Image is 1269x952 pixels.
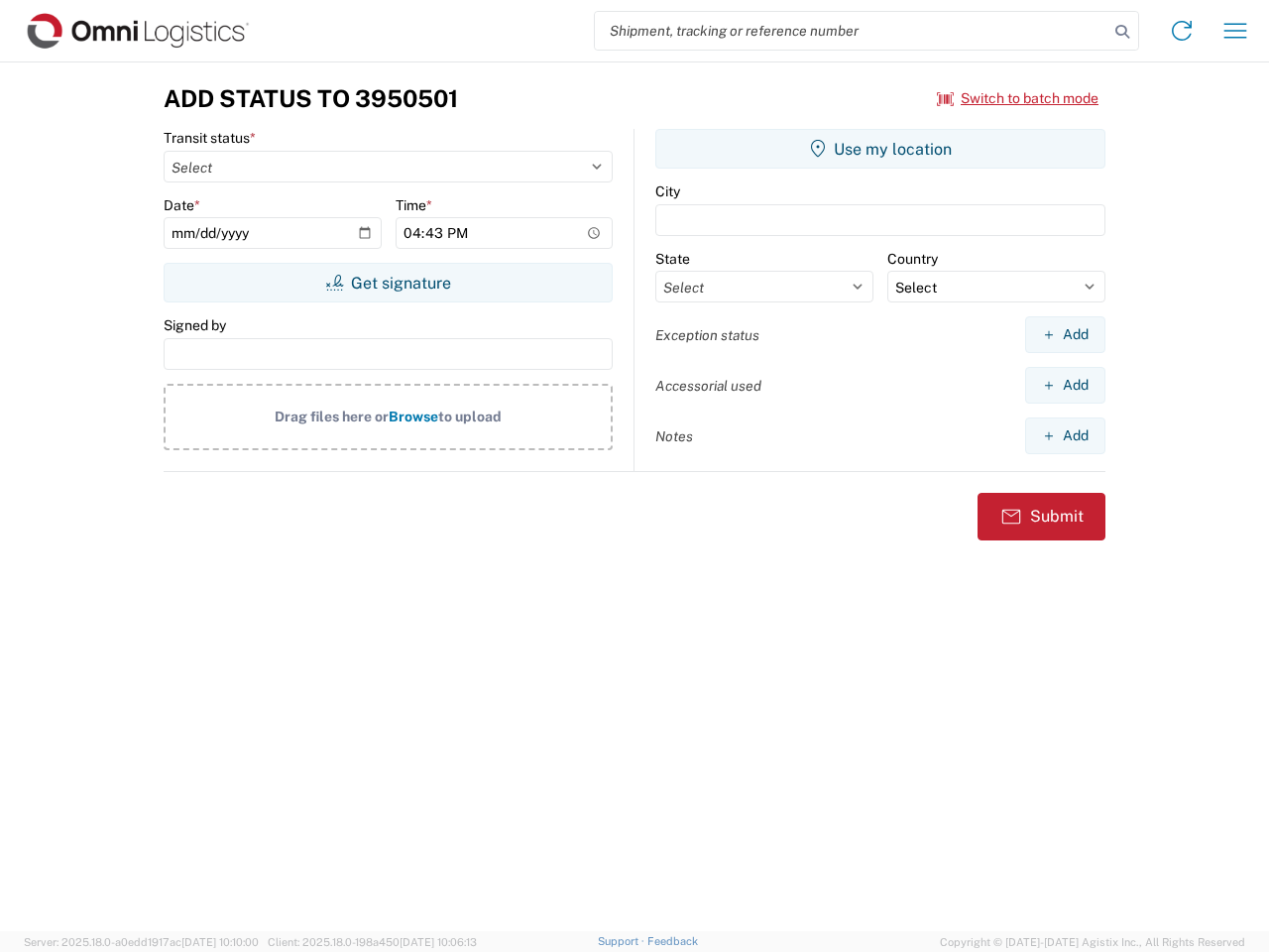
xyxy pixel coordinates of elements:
[181,936,259,948] span: [DATE] 10:10:00
[164,84,458,113] h3: Add Status to 3950501
[978,493,1105,540] button: Submit
[400,936,477,948] span: [DATE] 10:06:13
[655,427,693,445] label: Notes
[24,936,259,948] span: Server: 2025.18.0-a0edd1917ac
[438,409,502,424] span: to upload
[275,409,389,424] span: Drag files here or
[598,935,647,947] a: Support
[1025,367,1105,404] button: Add
[389,409,438,424] span: Browse
[164,316,226,334] label: Signed by
[655,250,690,268] label: State
[655,182,680,200] label: City
[937,82,1098,115] button: Switch to batch mode
[940,933,1245,951] span: Copyright © [DATE]-[DATE] Agistix Inc., All Rights Reserved
[595,12,1108,50] input: Shipment, tracking or reference number
[164,263,613,302] button: Get signature
[647,935,698,947] a: Feedback
[164,196,200,214] label: Date
[164,129,256,147] label: Transit status
[887,250,938,268] label: Country
[655,129,1105,169] button: Use my location
[655,377,761,395] label: Accessorial used
[1025,316,1105,353] button: Add
[655,326,759,344] label: Exception status
[396,196,432,214] label: Time
[1025,417,1105,454] button: Add
[268,936,477,948] span: Client: 2025.18.0-198a450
